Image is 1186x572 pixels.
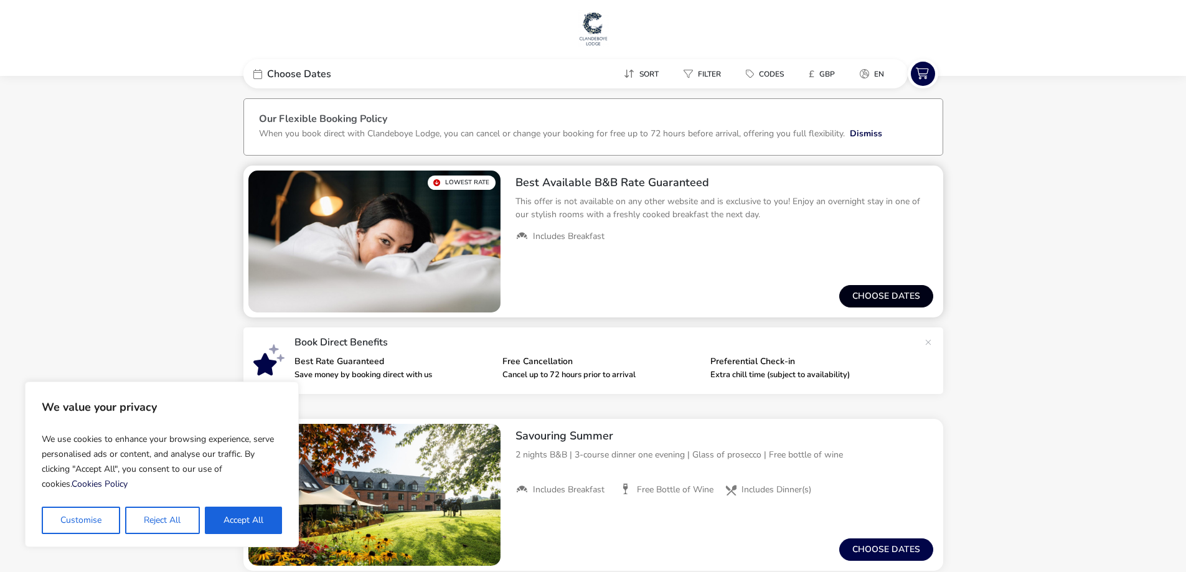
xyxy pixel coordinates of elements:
[674,65,736,83] naf-pibe-menu-bar-item: Filter
[506,419,943,506] div: Savouring Summer2 nights B&B | 3-course dinner one evening | Glass of prosecco | Free bottle of w...
[294,337,918,347] p: Book Direct Benefits
[515,176,933,190] h2: Best Available B&B Rate Guaranteed
[736,65,799,83] naf-pibe-menu-bar-item: Codes
[125,507,199,534] button: Reject All
[639,69,659,79] span: Sort
[799,65,845,83] button: £GBP
[248,424,501,566] swiper-slide: 1 / 1
[42,395,282,420] p: We value your privacy
[248,171,501,312] swiper-slide: 1 / 1
[809,68,814,80] i: £
[25,382,299,547] div: We value your privacy
[674,65,731,83] button: Filter
[533,484,605,495] span: Includes Breakfast
[72,478,128,490] a: Cookies Policy
[502,357,700,366] p: Free Cancellation
[267,69,331,79] span: Choose Dates
[741,484,811,495] span: Includes Dinner(s)
[259,128,845,139] p: When you book direct with Clandeboye Lodge, you can cancel or change your booking for free up to ...
[819,69,835,79] span: GBP
[515,429,933,443] h2: Savouring Summer
[710,371,908,379] p: Extra chill time (subject to availability)
[637,484,713,495] span: Free Bottle of Wine
[799,65,850,83] naf-pibe-menu-bar-item: £GBP
[515,195,933,221] p: This offer is not available on any other website and is exclusive to you! Enjoy an overnight stay...
[839,538,933,561] button: Choose dates
[578,10,609,50] a: Main Website
[428,176,496,190] div: Lowest Rate
[42,507,120,534] button: Customise
[515,448,933,461] p: 2 nights B&B | 3-course dinner one evening | Glass of prosecco | Free bottle of wine
[294,357,492,366] p: Best Rate Guaranteed
[243,59,430,88] div: Choose Dates
[710,357,908,366] p: Preferential Check-in
[506,166,943,253] div: Best Available B&B Rate GuaranteedThis offer is not available on any other website and is exclusi...
[850,65,894,83] button: en
[502,371,700,379] p: Cancel up to 72 hours prior to arrival
[736,65,794,83] button: Codes
[614,65,669,83] button: Sort
[42,427,282,497] p: We use cookies to enhance your browsing experience, serve personalised ads or content, and analys...
[850,127,882,140] button: Dismiss
[839,285,933,307] button: Choose dates
[533,231,605,242] span: Includes Breakfast
[874,69,884,79] span: en
[614,65,674,83] naf-pibe-menu-bar-item: Sort
[850,65,899,83] naf-pibe-menu-bar-item: en
[698,69,721,79] span: Filter
[578,10,609,47] img: Main Website
[294,371,492,379] p: Save money by booking direct with us
[759,69,784,79] span: Codes
[205,507,282,534] button: Accept All
[259,114,928,127] h3: Our Flexible Booking Policy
